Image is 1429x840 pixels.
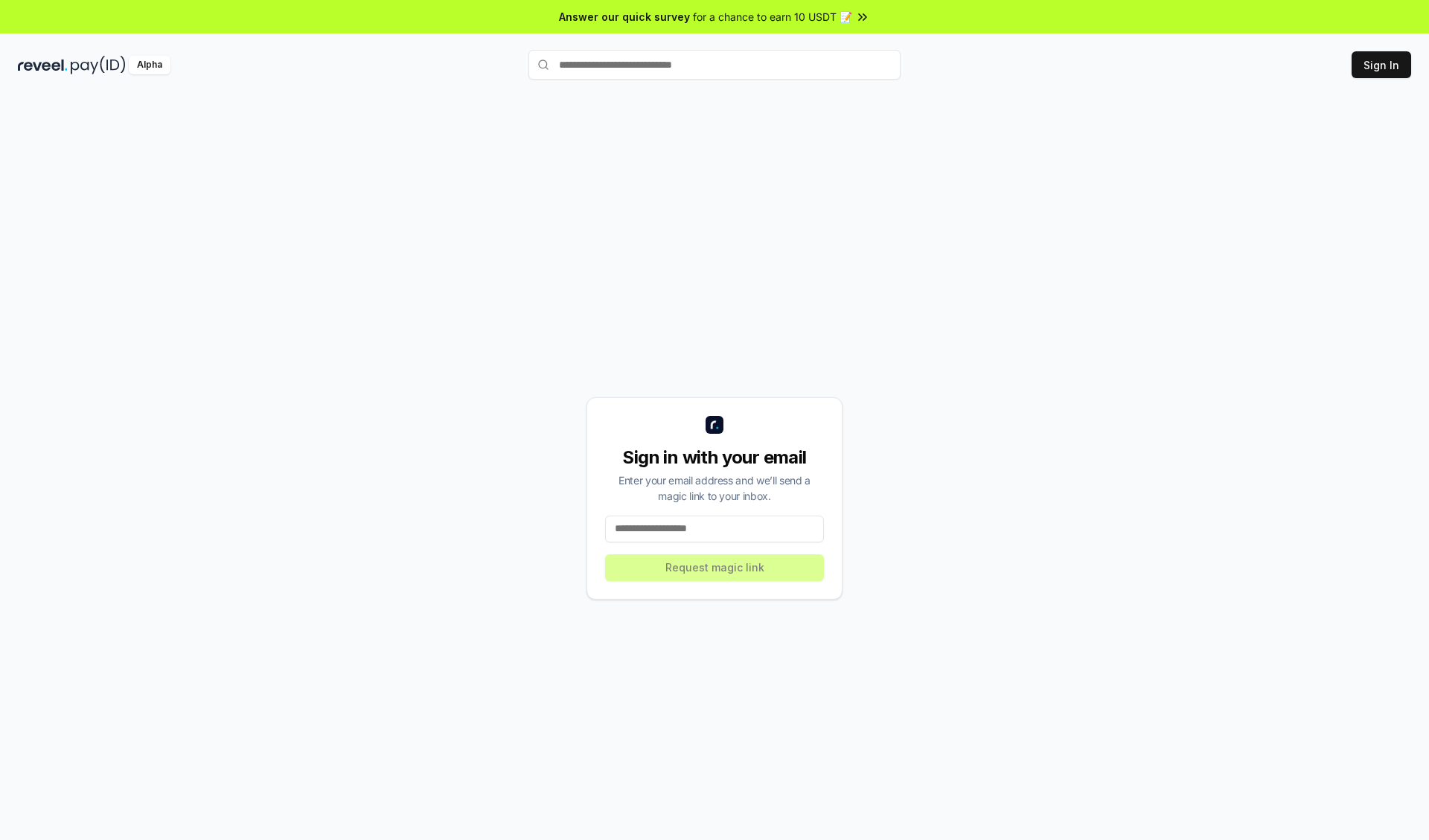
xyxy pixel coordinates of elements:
button: Sign In [1352,51,1411,78]
img: logo_small [706,416,723,434]
div: Enter your email address and we’ll send a magic link to your inbox. [605,472,824,504]
div: Alpha [129,56,170,74]
span: Answer our quick survey [559,9,690,25]
img: reveel_dark [18,56,68,74]
div: Sign in with your email [605,446,824,469]
span: for a chance to earn 10 USDT 📝 [693,9,852,25]
img: pay_id [71,56,126,74]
